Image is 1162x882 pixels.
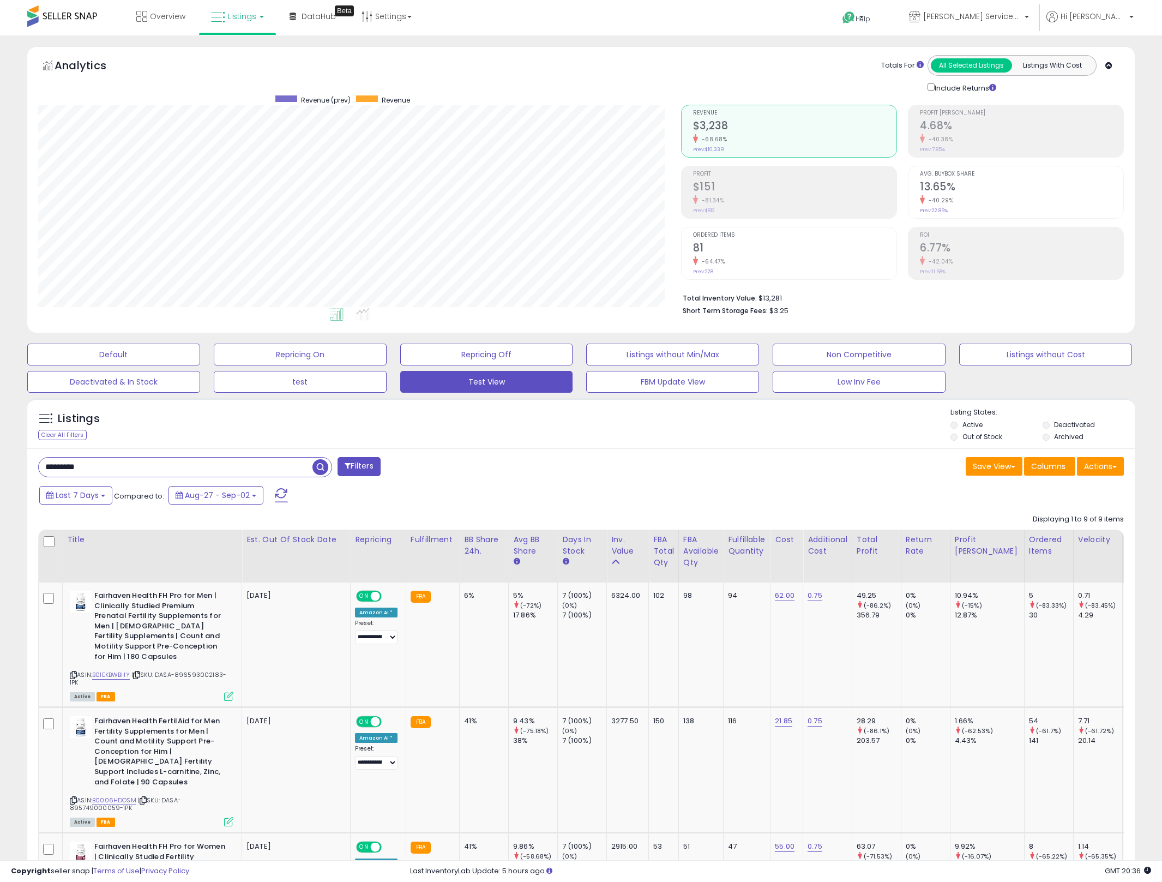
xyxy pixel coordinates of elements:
[562,534,602,557] div: Days In Stock
[355,733,398,743] div: Amazon AI *
[925,135,953,143] small: -40.38%
[920,232,1123,238] span: ROI
[698,196,724,205] small: -81.34%
[920,119,1123,134] h2: 4.68%
[1085,601,1116,610] small: (-83.45%)
[513,716,557,726] div: 9.43%
[611,842,640,851] div: 2915.00
[698,135,727,143] small: -68.68%
[693,242,896,256] h2: 81
[301,95,351,105] span: Revenue (prev)
[1078,534,1118,545] div: Velocity
[728,716,762,726] div: 116
[70,716,92,738] img: 41SCWWEGsAL._SL40_.jpg
[920,242,1123,256] h2: 6.77%
[906,591,950,601] div: 0%
[962,420,983,429] label: Active
[11,866,51,876] strong: Copyright
[1012,58,1093,73] button: Listings With Cost
[857,842,901,851] div: 63.07
[920,181,1123,195] h2: 13.65%
[966,457,1022,476] button: Save View
[464,591,500,601] div: 6%
[150,11,185,22] span: Overview
[920,110,1123,116] span: Profit [PERSON_NAME]
[562,591,606,601] div: 7 (100%)
[513,557,520,567] small: Avg BB Share.
[1046,11,1134,35] a: Hi [PERSON_NAME]
[70,670,226,687] span: | SKU: DASA-896593002183-1PK
[246,591,342,601] p: [DATE]
[114,491,164,501] span: Compared to:
[728,534,766,557] div: Fulfillable Quantity
[56,490,99,501] span: Last 7 Days
[97,818,115,827] span: FBA
[411,534,455,545] div: Fulfillment
[27,344,200,365] button: Default
[808,534,847,557] div: Additional Cost
[698,257,725,266] small: -64.47%
[1029,842,1073,851] div: 8
[653,534,674,568] div: FBA Total Qty
[380,592,398,601] span: OFF
[513,534,553,557] div: Avg BB Share
[611,716,640,726] div: 3277.50
[906,534,946,557] div: Return Rate
[1029,591,1073,601] div: 5
[335,5,354,16] div: Tooltip anchor
[857,591,901,601] div: 49.25
[864,727,889,735] small: (-86.1%)
[1105,866,1151,876] span: 2025-09-10 20:36 GMT
[513,736,557,746] div: 38%
[962,727,993,735] small: (-62.53%)
[168,486,263,505] button: Aug-27 - Sep-02
[357,717,371,727] span: ON
[1054,432,1083,441] label: Archived
[683,291,1116,304] li: $13,281
[1029,736,1073,746] div: 141
[380,717,398,727] span: OFF
[693,110,896,116] span: Revenue
[411,842,431,854] small: FBA
[93,866,140,876] a: Terms of Use
[1054,420,1095,429] label: Deactivated
[728,842,762,851] div: 47
[1085,727,1114,735] small: (-61.72%)
[520,601,541,610] small: (-72%)
[857,716,901,726] div: 28.29
[400,371,573,393] button: Test View
[919,81,1009,94] div: Include Returns
[906,716,950,726] div: 0%
[693,119,896,134] h2: $3,238
[513,610,557,620] div: 17.86%
[355,745,398,770] div: Preset:
[355,608,398,617] div: Amazon AI *
[808,716,822,727] a: 0.75
[773,371,946,393] button: Low Inv Fee
[775,590,794,601] a: 62.00
[683,591,715,601] div: 98
[410,866,1151,877] div: Last InventoryLab Update: 5 hours ago.
[1029,716,1073,726] div: 54
[58,411,100,427] h5: Listings
[70,716,233,825] div: ASIN:
[683,716,715,726] div: 138
[228,11,256,22] span: Listings
[728,591,762,601] div: 94
[693,146,724,153] small: Prev: $10,339
[97,692,115,701] span: FBA
[513,842,557,851] div: 9.86%
[70,842,92,863] img: 41I9X7wzRZL._SL40_.jpg
[464,842,500,851] div: 41%
[653,591,670,601] div: 102
[925,257,953,266] small: -42.04%
[857,534,896,557] div: Total Profit
[1078,716,1122,726] div: 7.71
[955,534,1020,557] div: Profit [PERSON_NAME]
[562,736,606,746] div: 7 (100%)
[683,306,768,315] b: Short Term Storage Fees:
[586,344,759,365] button: Listings without Min/Max
[962,432,1002,441] label: Out of Stock
[955,716,1024,726] div: 1.66%
[653,842,670,851] div: 53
